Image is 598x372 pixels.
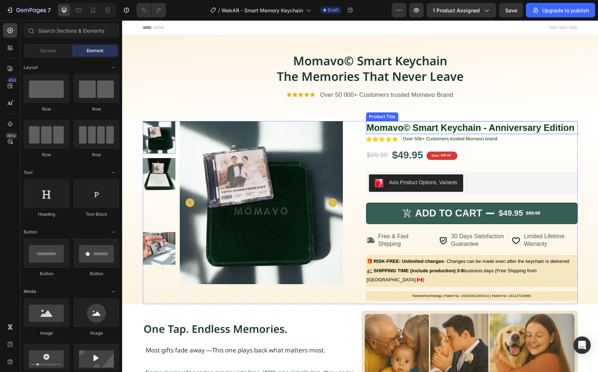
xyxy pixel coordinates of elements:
div: $49.95 [269,128,302,142]
span: Toggle open [108,62,119,73]
button: Save [499,3,523,17]
span: Media [24,288,36,295]
div: $49.95 [376,187,402,199]
strong: 🚛 SHIPPING TIME (include production) [245,248,334,253]
span: Button [24,229,37,235]
h1: Momavo© Smart Keychain - Anniversary Edition [244,101,456,114]
p: Most gifts fade away —This one plays back what matters most. [24,325,234,336]
div: Beta [5,133,17,139]
div: Image [74,330,119,336]
strong: 3-8 [335,248,342,253]
p: Limited Lifetime Warranty [402,212,455,228]
span: / [218,7,220,14]
p: 7 [47,6,51,15]
span: Toggle open [108,226,119,238]
p: Over 50 000+ Customers trusted Momavo Brand [198,71,331,78]
div: Button [24,270,69,277]
div: Upgrade to publish [532,7,589,14]
div: Row [74,152,119,158]
div: Row [24,106,69,112]
div: Image [24,330,69,336]
div: $99.99 [403,189,419,197]
span: 1 product assigned [433,7,480,14]
div: Row [74,106,119,112]
button: Add to cart [244,182,456,204]
div: Add to cart [293,187,360,199]
button: 7 [3,3,54,17]
div: Text Block [74,211,119,218]
span: WebAR - Smart Memory Keychain [221,7,303,14]
div: Button [74,270,119,277]
div: 450 [7,77,17,83]
p: Some moments are too precious to lose. With one simple tap, they come alive again — anywhere, any... [24,336,234,369]
span: Element [87,47,103,54]
button: Carousel Back Arrow [63,178,72,187]
p: 30 Days Satisfaction Guarantee [329,212,382,228]
span: Toggle open [108,167,119,178]
span: : business days (Free Shipping from [GEOGRAPHIC_DATA] 🇨🇦) [245,248,415,262]
span: - Changes can be made even after the keychain is delivered [245,238,447,244]
div: Row [24,152,69,158]
div: Product Title [245,93,275,100]
img: CMCq1s7J5vQCEAE=.png [253,158,261,167]
span: Save [505,7,517,13]
div: Heading [24,211,69,218]
button: Upgrade to publish [526,3,595,17]
p: Over 50k+ Customers trusted Momavo brand [281,116,375,122]
span: Layout [24,64,38,71]
p: Free & Fast Shipping [256,212,309,228]
strong: One Tap. Endless Memories. [21,301,165,315]
span: Section [40,47,56,54]
button: Carousel Next Arrow [206,178,215,187]
span: Text [24,169,33,176]
span: Draft [328,7,339,13]
div: Avis Product Options, Variants [267,158,336,166]
div: Open Intercom Messenger [573,336,591,354]
strong: Momavo© Smart Keychain [171,32,325,49]
span: Patented technology | Patent No. US20190122010A1 | Patent No. US11272339B2 [290,274,409,277]
iframe: Design area [122,20,598,372]
div: Undo/Redo [137,3,166,17]
input: Search Sections & Elements [24,23,119,38]
div: $99.99 [244,129,266,141]
strong: 🎁 RISK-FREE: Unlimited changes [245,238,322,244]
button: 1 product assigned [427,3,496,17]
button: Avis Product Options, Variants [247,154,341,171]
div: Save [308,133,318,138]
strong: The Memories That Never Leave [155,48,341,64]
div: $50.04 [318,133,329,137]
span: Toggle open [108,286,119,297]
